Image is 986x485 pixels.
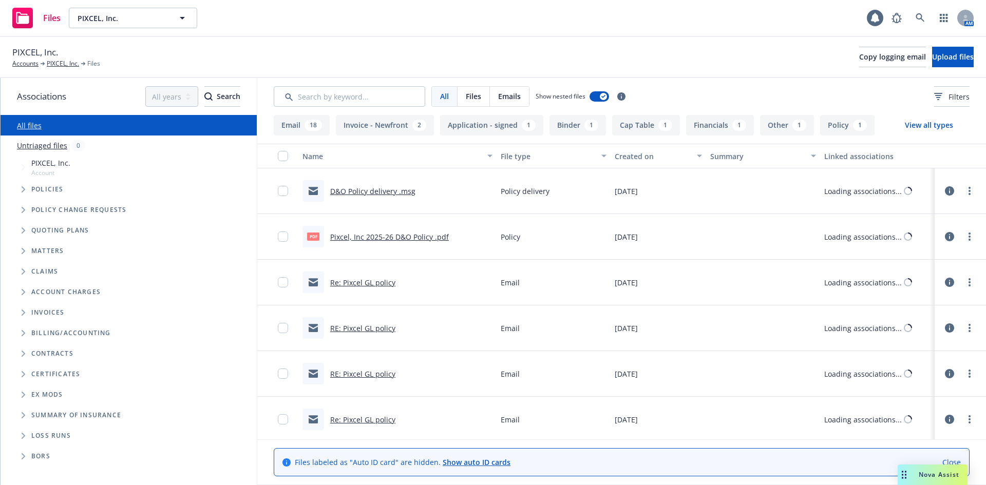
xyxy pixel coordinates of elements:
[615,186,638,197] span: [DATE]
[820,115,875,135] button: Policy
[278,151,288,161] input: Select all
[278,368,288,379] input: Toggle Row Selected
[963,230,976,243] a: more
[31,371,80,377] span: Certificates
[302,151,481,162] div: Name
[963,367,976,380] a: more
[31,351,73,357] span: Contracts
[934,91,970,102] span: Filters
[298,144,497,168] button: Name
[17,90,66,103] span: Associations
[536,92,585,101] span: Show nested files
[330,232,449,242] a: Pixcel, Inc 2025-26 D&O Policy .pdf
[305,120,322,131] div: 18
[278,231,288,242] input: Toggle Row Selected
[31,248,64,254] span: Matters
[615,231,638,242] span: [DATE]
[12,59,39,68] a: Accounts
[440,115,543,135] button: Application - signed
[615,368,638,379] span: [DATE]
[31,207,126,213] span: Policy change requests
[1,323,257,467] div: Folder Tree Example
[898,464,968,485] button: Nova Assist
[898,464,911,485] div: Drag to move
[501,231,520,242] span: Policy
[330,323,395,333] a: RE: Pixcel GL policy
[792,120,806,131] div: 1
[963,322,976,334] a: more
[12,46,58,59] span: PIXCEL, Inc.
[274,115,330,135] button: Email
[706,144,821,168] button: Summary
[501,368,520,379] span: Email
[501,186,549,197] span: Policy delivery
[732,120,746,131] div: 1
[31,227,89,234] span: Quoting plans
[710,151,805,162] div: Summary
[31,309,65,316] span: Invoices
[330,369,395,379] a: RE: Pixcel GL policy
[87,59,100,68] span: Files
[69,8,197,28] button: PIXCEL, Inc.
[853,120,867,131] div: 1
[412,120,426,131] div: 2
[886,8,907,28] a: Report a Bug
[17,121,42,130] a: All files
[278,186,288,196] input: Toggle Row Selected
[31,168,70,177] span: Account
[501,323,520,334] span: Email
[330,415,395,424] a: Re: Pixcel GL policy
[824,151,931,162] div: Linked associations
[934,8,954,28] a: Switch app
[31,268,58,275] span: Claims
[932,47,974,67] button: Upload files
[963,413,976,425] a: more
[497,144,611,168] button: File type
[963,185,976,197] a: more
[612,115,680,135] button: Cap Table
[31,453,50,459] span: BORs
[47,59,79,68] a: PIXCEL, Inc.
[31,392,63,398] span: Ex Mods
[824,414,902,425] div: Loading associations...
[17,140,67,151] a: Untriaged files
[522,120,536,131] div: 1
[498,91,521,102] span: Emails
[204,86,240,107] button: SearchSearch
[501,277,520,288] span: Email
[820,144,935,168] button: Linked associations
[31,289,101,295] span: Account charges
[824,277,902,288] div: Loading associations...
[824,323,902,334] div: Loading associations...
[204,87,240,106] div: Search
[615,277,638,288] span: [DATE]
[278,323,288,333] input: Toggle Row Selected
[330,186,415,196] a: D&O Policy delivery .msg
[440,91,449,102] span: All
[888,115,970,135] button: View all types
[31,186,64,192] span: Policies
[949,91,970,102] span: Filters
[71,140,85,151] div: 0
[31,412,121,418] span: Summary of insurance
[824,368,902,379] div: Loading associations...
[942,457,961,468] a: Close
[501,151,596,162] div: File type
[204,92,213,101] svg: Search
[43,14,61,22] span: Files
[859,52,926,62] span: Copy logging email
[549,115,606,135] button: Binder
[31,433,71,439] span: Loss Runs
[1,156,257,323] div: Tree Example
[615,414,638,425] span: [DATE]
[859,47,926,67] button: Copy logging email
[686,115,754,135] button: Financials
[760,115,814,135] button: Other
[31,330,111,336] span: Billing/Accounting
[466,91,481,102] span: Files
[330,278,395,287] a: Re: Pixcel GL policy
[934,86,970,107] button: Filters
[584,120,598,131] div: 1
[824,186,902,197] div: Loading associations...
[31,158,70,168] span: PIXCEL, Inc.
